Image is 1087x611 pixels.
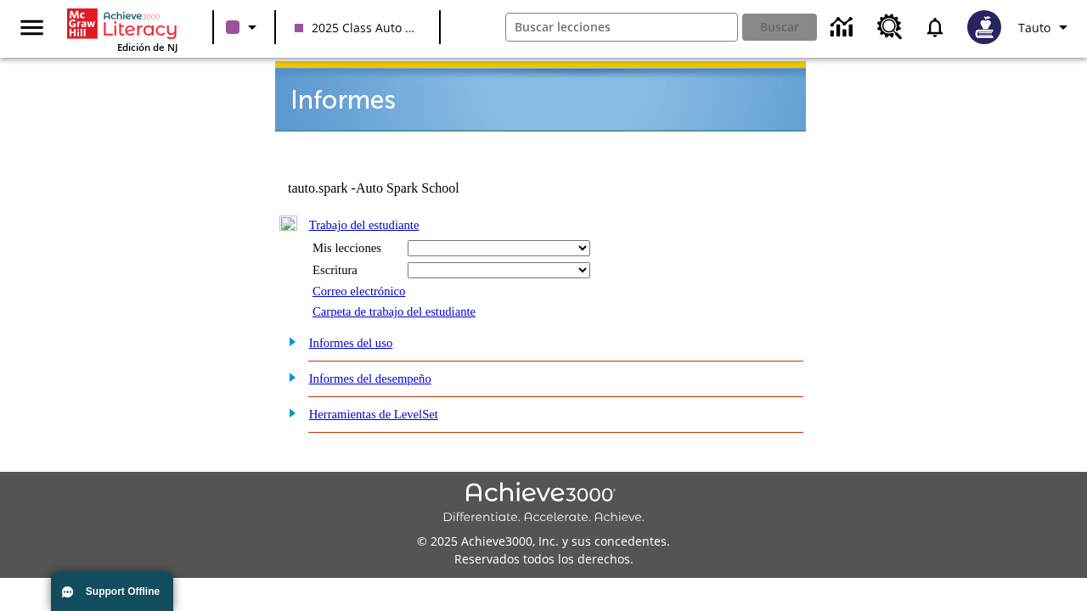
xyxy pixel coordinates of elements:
button: Abrir el menú lateral [7,3,57,53]
button: Perfil/Configuración [1011,12,1080,42]
a: Informes del uso [309,336,393,350]
button: Escoja un nuevo avatar [957,5,1011,49]
span: Tauto [1018,19,1050,36]
span: Edición de NJ [117,41,177,53]
a: Carpeta de trabajo del estudiante [313,305,476,318]
td: tauto.spark - [288,181,600,196]
img: plus.gif [279,369,297,384]
img: plus.gif [279,405,297,420]
a: Notificaciones [913,5,957,49]
input: Buscar campo [506,14,738,41]
div: Portada [67,5,177,53]
span: Support Offline [86,586,160,597]
a: Centro de información [820,4,867,51]
img: minus.gif [279,216,297,231]
button: Support Offline [51,572,173,611]
img: Achieve3000 Differentiate Accelerate Achieve [442,482,645,525]
nobr: Auto Spark School [356,181,459,195]
img: plus.gif [279,334,297,349]
a: Correo electrónico [313,284,405,298]
a: Informes del desempeño [309,372,431,385]
img: header [275,61,806,132]
a: Trabajo del estudiante [309,218,420,232]
button: El color de la clase es morado/púrpura. Cambiar el color de la clase. [219,12,269,42]
span: 2025 Class Auto Grade 13 [295,19,420,36]
div: Mis lecciones [313,241,397,255]
img: Avatar [967,10,1001,44]
div: Escritura [313,263,397,277]
a: Centro de recursos, Se abrirá en una pestaña nueva. [867,4,913,50]
a: Herramientas de LevelSet [309,407,438,421]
